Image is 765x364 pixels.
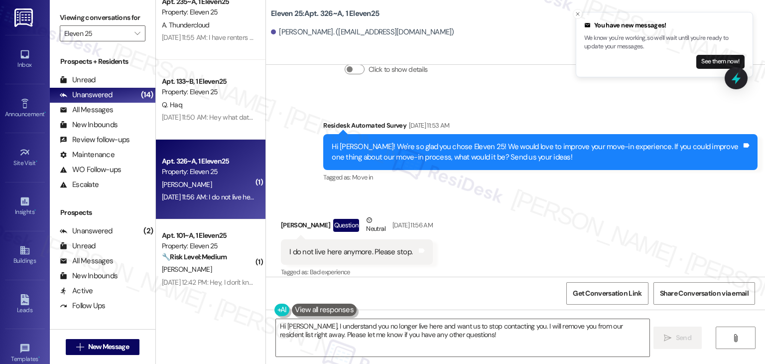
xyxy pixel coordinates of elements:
[162,265,212,274] span: [PERSON_NAME]
[141,223,155,239] div: (2)
[60,105,113,115] div: All Messages
[390,220,433,230] div: [DATE] 11:56 AM
[406,120,449,131] div: [DATE] 11:53 AM
[573,288,641,299] span: Get Conversation Link
[14,8,35,27] img: ResiDesk Logo
[60,75,96,85] div: Unread
[162,230,254,241] div: Apt. 101~A, 1 Eleven25
[660,288,749,299] span: Share Conversation via email
[162,76,254,87] div: Apt. 133~B, 1 Eleven25
[281,265,433,279] div: Tagged as:
[162,156,254,167] div: Apt. 326~A, 1 Eleven25
[364,215,387,236] div: Neutral
[162,20,210,29] span: A. Thundercloud
[333,219,360,231] div: Question
[162,192,321,201] div: [DATE] 11:56 AM: I do not live here anymore. Please stop.
[162,167,254,177] div: Property: Eleven 25
[60,271,118,281] div: New Inbounds
[162,278,464,287] div: [DATE] 12:42 PM: Hey, I don't know if this was a general text message, but my rent is paid up to ...
[323,120,758,134] div: Residesk Automated Survey
[653,282,755,305] button: Share Conversation via email
[88,342,129,352] span: New Message
[60,120,118,130] div: New Inbounds
[66,339,139,355] button: New Message
[332,142,742,163] div: Hi [PERSON_NAME]! We're so glad you chose Eleven 25! We would love to improve your move-in experi...
[162,252,227,261] strong: 🔧 Risk Level: Medium
[60,241,96,251] div: Unread
[162,33,411,42] div: [DATE] 11:55 AM: I have renters insurance and there should be no reason for the charge
[289,247,412,257] div: I do not live here anymore. Please stop.
[369,64,427,75] label: Click to show details
[36,158,37,165] span: •
[310,268,350,276] span: Bad experience
[60,135,129,145] div: Review follow-ups
[60,301,106,311] div: Follow Ups
[653,327,702,349] button: Send
[676,333,691,343] span: Send
[566,282,648,305] button: Get Conversation Link
[323,170,758,184] div: Tagged as:
[76,343,84,351] i: 
[5,144,45,171] a: Site Visit •
[732,334,739,342] i: 
[50,56,155,67] div: Prospects + Residents
[44,109,46,116] span: •
[134,29,140,37] i: 
[271,27,454,37] div: [PERSON_NAME]. ([EMAIL_ADDRESS][DOMAIN_NAME])
[162,180,212,189] span: [PERSON_NAME]
[34,207,36,214] span: •
[5,242,45,269] a: Buildings
[162,113,279,122] div: [DATE] 11:50 AM: Hey what date is it due?
[271,8,379,19] b: Eleven 25: Apt. 326~A, 1 Eleven25
[162,7,254,17] div: Property: Eleven 25
[60,256,113,266] div: All Messages
[38,354,40,361] span: •
[138,87,155,103] div: (14)
[281,215,433,239] div: [PERSON_NAME]
[50,328,155,339] div: Residents
[5,291,45,318] a: Leads
[162,87,254,97] div: Property: Eleven 25
[60,90,113,100] div: Unanswered
[162,100,182,109] span: Q. Haq
[60,180,99,190] div: Escalate
[50,207,155,218] div: Prospects
[664,334,671,342] i: 
[60,226,113,236] div: Unanswered
[584,20,745,30] div: You have new messages!
[60,10,145,25] label: Viewing conversations for
[276,319,649,357] textarea: Hi [PERSON_NAME], I understand you no longer live here and want us to stop contacting you. I will...
[5,46,45,73] a: Inbox
[696,55,745,69] button: See them now!
[573,9,583,19] button: Close toast
[60,150,115,160] div: Maintenance
[5,193,45,220] a: Insights •
[60,286,93,296] div: Active
[352,173,373,182] span: Move in
[64,25,129,41] input: All communities
[584,34,745,51] p: We know you're working, so we'll wait until you're ready to update your messages.
[162,241,254,251] div: Property: Eleven 25
[60,165,121,175] div: WO Follow-ups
